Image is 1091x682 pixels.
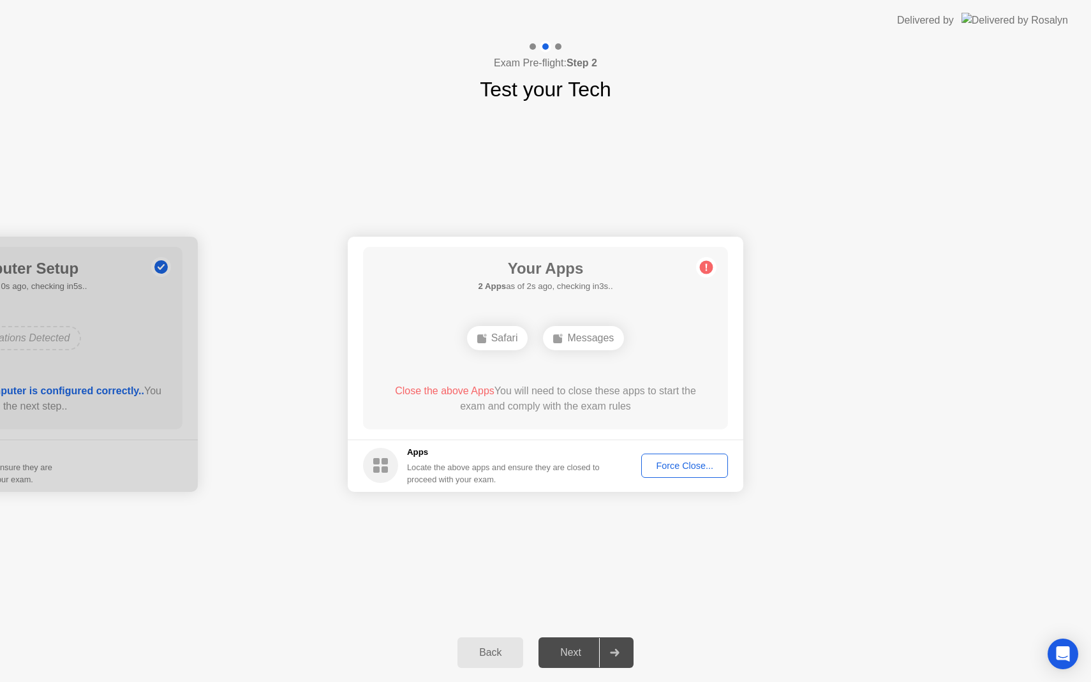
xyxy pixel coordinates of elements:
div: Back [461,647,519,658]
div: Open Intercom Messenger [1048,639,1078,669]
div: Messages [543,326,624,350]
h5: Apps [407,446,600,459]
button: Back [457,637,523,668]
div: You will need to close these apps to start the exam and comply with the exam rules [382,383,710,414]
span: Close the above Apps [395,385,494,396]
div: Next [542,647,599,658]
div: Safari [467,326,528,350]
b: Step 2 [567,57,597,68]
div: Delivered by [897,13,954,28]
h1: Test your Tech [480,74,611,105]
h5: as of 2s ago, checking in3s.. [478,280,612,293]
h4: Exam Pre-flight: [494,56,597,71]
div: Force Close... [646,461,724,471]
img: Delivered by Rosalyn [961,13,1068,27]
button: Next [538,637,634,668]
div: Locate the above apps and ensure they are closed to proceed with your exam. [407,461,600,486]
button: Force Close... [641,454,728,478]
b: 2 Apps [478,281,506,291]
h1: Your Apps [478,257,612,280]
